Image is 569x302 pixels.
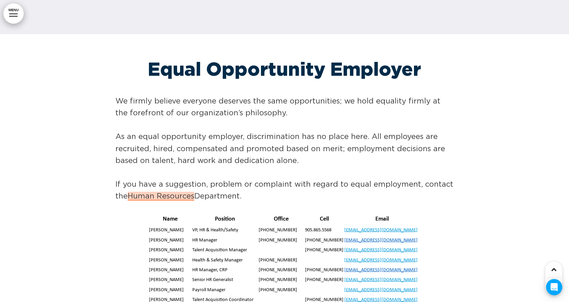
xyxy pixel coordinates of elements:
[192,276,258,285] td: Senior HR Generalist
[115,60,454,78] h1: Equal Opportunity Employer
[163,216,178,222] strong: Name
[192,266,258,276] td: HR Manager, CRP
[344,248,418,253] a: [EMAIL_ADDRESS][DOMAIN_NAME]
[215,216,235,222] strong: Position
[149,236,192,246] td: [PERSON_NAME]
[344,266,420,276] td: [EMAIL_ADDRESS][DOMAIN_NAME]
[305,236,344,246] td: [PHONE_NUMBER]
[192,226,258,236] td: VP, HR & Health/Safety
[258,266,305,276] td: [PHONE_NUMBER]
[149,266,192,276] td: [PERSON_NAME]
[149,246,192,256] td: [PERSON_NAME]
[3,3,24,24] a: MENU
[258,286,305,296] td: [PHONE_NUMBER]
[274,216,289,222] strong: Office
[344,258,418,263] a: [EMAIL_ADDRESS][DOMAIN_NAME]
[305,226,344,236] td: 905.865.5568
[149,276,192,285] td: [PERSON_NAME]
[192,236,258,246] td: HR Manager
[149,226,192,236] td: [PERSON_NAME]
[320,216,329,222] strong: Cell
[258,276,305,285] td: [PHONE_NUMBER]
[344,236,420,246] td: [EMAIL_ADDRESS][DOMAIN_NAME]
[115,178,454,202] p: If you have a suggestion, problem or complaint with regard to equal employment, contact the Depar...
[344,228,418,233] a: [EMAIL_ADDRESS][DOMAIN_NAME]
[258,226,305,236] td: [PHONE_NUMBER]
[149,256,192,266] td: [PERSON_NAME]
[375,216,389,222] strong: Email
[344,277,418,282] a: [EMAIL_ADDRESS][DOMAIN_NAME]
[192,286,258,296] td: Payroll Manager
[258,236,305,246] td: [PHONE_NUMBER]
[115,95,454,119] p: We firmly believe everyone deserves the same opportunities; we hold equality firmly at the forefr...
[258,256,305,266] td: [PHONE_NUMBER]
[192,246,258,256] td: Talent Acquisition Manager
[305,266,344,276] td: [PHONE_NUMBER]
[546,279,562,295] div: Open Intercom Messenger
[115,131,454,166] p: As an equal opportunity employer, discrimination has no place here. All employees are recruited, ...
[192,256,258,266] td: Health & Safety Manager
[128,192,194,201] span: Human Resources
[305,246,344,256] td: [PHONE_NUMBER]
[149,286,192,296] td: [PERSON_NAME]
[305,276,344,285] td: [PHONE_NUMBER]
[344,287,418,293] a: [EMAIL_ADDRESS][DOMAIN_NAME]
